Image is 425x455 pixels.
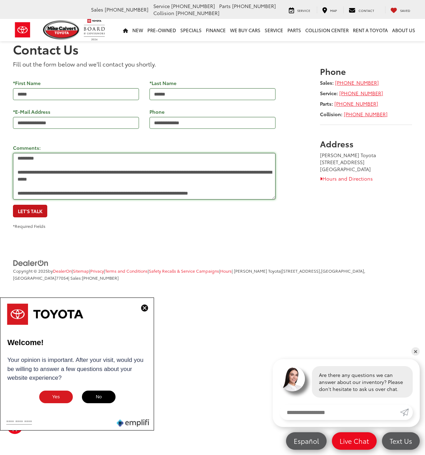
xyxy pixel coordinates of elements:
[320,90,338,97] strong: Service:
[89,268,104,274] span: |
[149,108,165,115] label: Phone
[320,100,333,107] strong: Parts:
[176,9,220,16] span: [PHONE_NUMBER]
[351,19,390,41] a: Rent a Toyota
[82,275,119,281] span: [PHONE_NUMBER]
[297,8,310,13] span: Service
[153,9,174,16] span: Collision
[386,436,416,445] span: Text Us
[130,19,145,41] a: New
[317,6,342,13] a: Map
[148,268,219,274] span: |
[56,275,68,281] span: 77054
[13,59,276,68] p: Fill out the form below and we'll contact you shortly.
[285,19,303,41] a: Parts
[13,144,41,151] label: Comments:
[104,268,148,274] span: |
[105,268,148,274] a: Terms and Conditions
[280,405,400,420] input: Enter your message
[13,259,49,266] a: DealerOn
[321,268,365,274] span: [GEOGRAPHIC_DATA],
[149,268,219,274] a: Safety Recalls & Service Campaigns, Opens in a new tab
[320,139,412,148] h3: Address
[204,19,228,41] a: Finance
[13,268,365,281] span: |
[68,275,119,281] span: | Sales:
[178,19,204,41] a: Specials
[13,268,48,274] span: Copyright © 2025
[336,436,372,445] span: Live Chat
[73,268,89,274] a: Sitemap
[13,223,46,229] small: *Required Fields
[72,268,89,274] span: |
[382,432,420,450] a: Text Us
[48,268,72,274] span: by
[344,111,388,118] a: [PHONE_NUMBER]
[280,366,305,391] img: Agent profile photo
[320,66,412,76] h3: Phone
[13,205,47,217] button: Let's Talk
[53,268,72,274] a: DealerOn Home Page
[149,79,176,86] label: *Last Name
[358,8,374,13] span: Contact
[320,175,373,182] a: Hours and Directions
[220,268,232,274] a: Hours
[320,152,412,173] address: [PERSON_NAME] Toyota [STREET_ADDRESS] [GEOGRAPHIC_DATA]
[13,42,412,56] h1: Contact Us
[105,6,148,13] span: [PHONE_NUMBER]
[343,6,379,13] a: Contact
[153,2,170,9] span: Service
[9,19,36,41] img: Toyota
[332,432,377,450] a: Live Chat
[320,111,342,118] strong: Collision:
[335,79,379,86] a: [PHONE_NUMBER]
[145,19,178,41] a: Pre-Owned
[385,6,416,13] a: My Saved Vehicles
[390,19,417,41] a: About Us
[339,90,383,97] a: [PHONE_NUMBER]
[219,268,232,274] span: |
[303,19,351,41] a: Collision Center
[13,108,50,115] label: *E-Mail Address
[400,8,410,13] span: Saved
[284,6,315,13] a: Service
[13,275,56,281] span: [GEOGRAPHIC_DATA]
[232,2,276,9] span: [PHONE_NUMBER]
[228,19,263,41] a: WE BUY CARS
[171,2,215,9] span: [PHONE_NUMBER]
[43,20,80,40] img: Mike Calvert Toyota
[334,100,378,107] a: [PHONE_NUMBER]
[90,268,104,274] a: Privacy
[320,79,334,86] strong: Sales:
[312,366,413,398] div: Are there any questions we can answer about our inventory? Please don't hesitate to ask us over c...
[13,259,49,267] img: DealerOn
[286,432,327,450] a: Español
[13,79,41,86] label: *First Name
[330,8,337,13] span: Map
[263,19,285,41] a: Service
[400,405,413,420] a: Submit
[219,2,231,9] span: Parts
[282,268,321,274] span: [STREET_ADDRESS],
[232,268,281,274] span: | [PERSON_NAME] Toyota
[290,436,322,445] span: Español
[91,6,103,13] span: Sales
[121,19,130,41] a: Home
